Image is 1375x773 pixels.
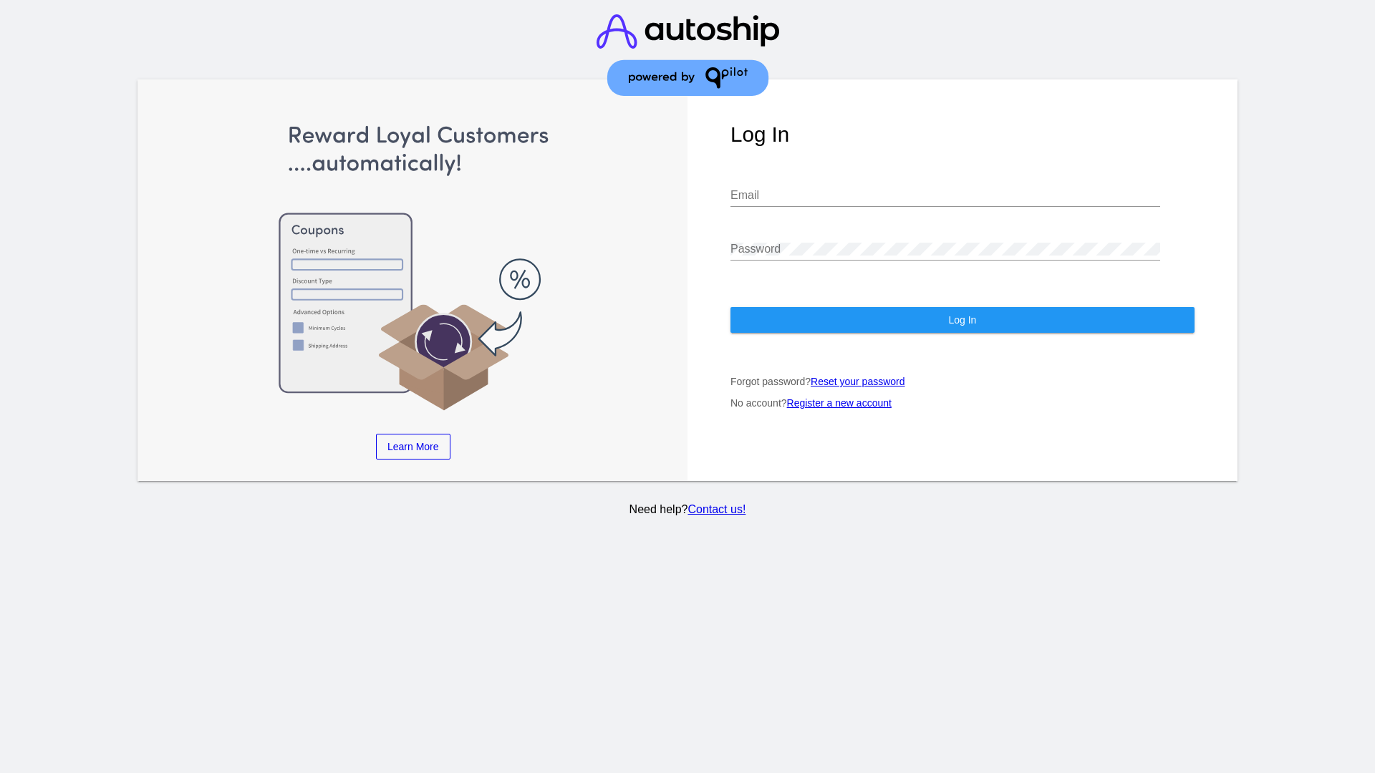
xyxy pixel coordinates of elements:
[730,307,1195,333] button: Log In
[730,189,1160,202] input: Email
[687,503,746,515] a: Contact us!
[181,122,645,412] img: Apply Coupons Automatically to Scheduled Orders with QPilot
[376,434,450,460] a: Learn More
[948,314,976,326] span: Log In
[730,397,1195,409] p: No account?
[387,441,439,452] span: Learn More
[730,376,1195,387] p: Forgot password?
[811,376,905,387] a: Reset your password
[730,122,1195,147] h1: Log In
[787,397,892,409] a: Register a new account
[135,503,1240,516] p: Need help?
